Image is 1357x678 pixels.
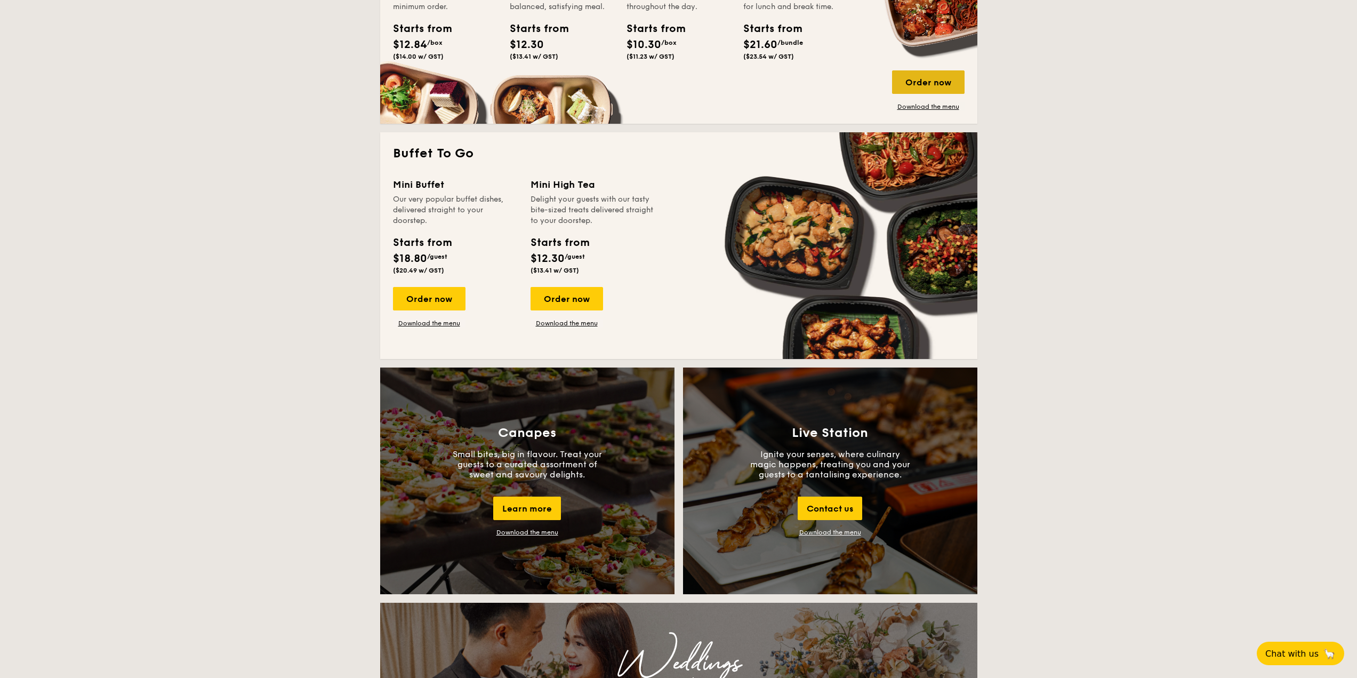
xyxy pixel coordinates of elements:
h2: Buffet To Go [393,145,965,162]
div: Mini Buffet [393,177,518,192]
span: ($13.41 w/ GST) [510,53,558,60]
div: Delight your guests with our tasty bite-sized treats delivered straight to your doorstep. [531,194,655,226]
div: Weddings [474,654,884,673]
p: Ignite your senses, where culinary magic happens, treating you and your guests to a tantalising e... [750,449,910,480]
span: /box [661,39,677,46]
span: ($13.41 w/ GST) [531,267,579,274]
div: Contact us [798,497,862,520]
div: Starts from [743,21,791,37]
a: Download the menu [799,529,861,536]
div: Learn more [493,497,561,520]
div: Our very popular buffet dishes, delivered straight to your doorstep. [393,194,518,226]
h3: Canapes [498,426,556,441]
span: ($14.00 w/ GST) [393,53,444,60]
a: Download the menu [531,319,603,328]
span: $18.80 [393,252,427,265]
span: 🦙 [1323,648,1336,660]
span: /guest [427,253,447,260]
span: $21.60 [743,38,777,51]
a: Download the menu [393,319,465,328]
div: Order now [892,70,965,94]
div: Starts from [393,21,441,37]
span: $12.30 [531,252,565,265]
span: $12.30 [510,38,544,51]
span: Chat with us [1265,649,1319,659]
div: Starts from [627,21,675,37]
div: Download the menu [496,529,558,536]
span: /guest [565,253,585,260]
h3: Live Station [792,426,868,441]
div: Mini High Tea [531,177,655,192]
span: /box [427,39,443,46]
div: Starts from [510,21,558,37]
div: Order now [531,287,603,310]
span: ($23.54 w/ GST) [743,53,794,60]
span: ($11.23 w/ GST) [627,53,675,60]
span: $12.84 [393,38,427,51]
div: Starts from [393,235,451,251]
span: ($20.49 w/ GST) [393,267,444,274]
span: $10.30 [627,38,661,51]
div: Starts from [531,235,589,251]
div: Order now [393,287,465,310]
p: Small bites, big in flavour. Treat your guests to a curated assortment of sweet and savoury delig... [447,449,607,480]
a: Download the menu [892,102,965,111]
span: /bundle [777,39,803,46]
button: Chat with us🦙 [1257,642,1344,665]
